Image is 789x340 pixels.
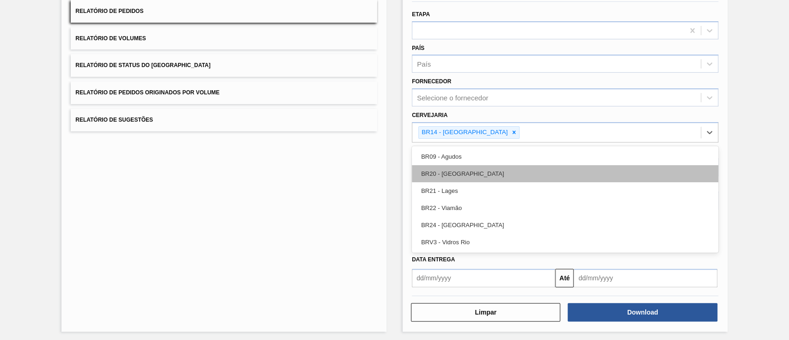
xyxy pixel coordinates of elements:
[71,81,377,104] button: Relatório de Pedidos Originados por Volume
[411,303,560,321] button: Limpar
[574,269,717,287] input: dd/mm/yyyy
[75,35,146,42] span: Relatório de Volumes
[568,303,717,321] button: Download
[412,269,555,287] input: dd/mm/yyyy
[71,27,377,50] button: Relatório de Volumes
[417,60,431,68] div: País
[412,256,455,263] span: Data Entrega
[412,234,718,251] div: BRV3 - Vidros Rio
[417,94,488,102] div: Selecione o fornecedor
[555,269,574,287] button: Até
[75,8,143,14] span: Relatório de Pedidos
[75,89,220,96] span: Relatório de Pedidos Originados por Volume
[71,54,377,77] button: Relatório de Status do [GEOGRAPHIC_DATA]
[75,117,153,123] span: Relatório de Sugestões
[71,109,377,131] button: Relatório de Sugestões
[412,112,447,118] label: Cervejaria
[412,78,451,85] label: Fornecedor
[412,182,718,199] div: BR21 - Lages
[412,165,718,182] div: BR20 - [GEOGRAPHIC_DATA]
[412,45,424,51] label: País
[75,62,210,68] span: Relatório de Status do [GEOGRAPHIC_DATA]
[412,11,430,18] label: Etapa
[412,216,718,234] div: BR24 - [GEOGRAPHIC_DATA]
[419,127,509,138] div: BR14 - [GEOGRAPHIC_DATA]
[412,148,718,165] div: BR09 - Agudos
[412,199,718,216] div: BR22 - Viamão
